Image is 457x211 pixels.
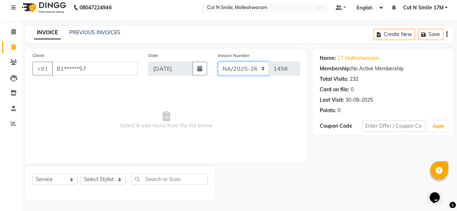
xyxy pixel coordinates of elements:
div: Name: [320,54,336,62]
button: +91 [33,62,53,75]
a: INVOICE [34,26,61,39]
div: Card on file: [320,86,349,93]
div: Points: [320,107,336,114]
a: 17 Malleshwaram [337,54,379,62]
input: Search by Name/Mobile/Email/Code [52,62,138,75]
button: Apply [428,121,449,132]
div: 0 [351,86,354,93]
input: Enter Offer / Coupon Code [362,120,425,132]
label: Date [148,52,158,59]
label: Client [33,52,44,59]
div: No Active Membership [320,65,446,72]
label: Invoice Number [218,52,249,59]
div: 232 [350,75,358,83]
div: Membership: [320,65,351,72]
a: PREVIOUS INVOICES [69,29,120,36]
span: Cut N Smile 17M [403,4,443,12]
div: Total Visits: [320,75,348,83]
div: 30-08-2025 [345,96,373,104]
span: Select & add items from the list below [33,84,300,156]
button: Create New [374,29,415,40]
div: Coupon Code [320,122,362,130]
iframe: chat widget [427,182,450,204]
div: Last Visit: [320,96,344,104]
button: Save [418,29,443,40]
div: 0 [337,107,340,114]
input: Search or Scan [131,173,208,185]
